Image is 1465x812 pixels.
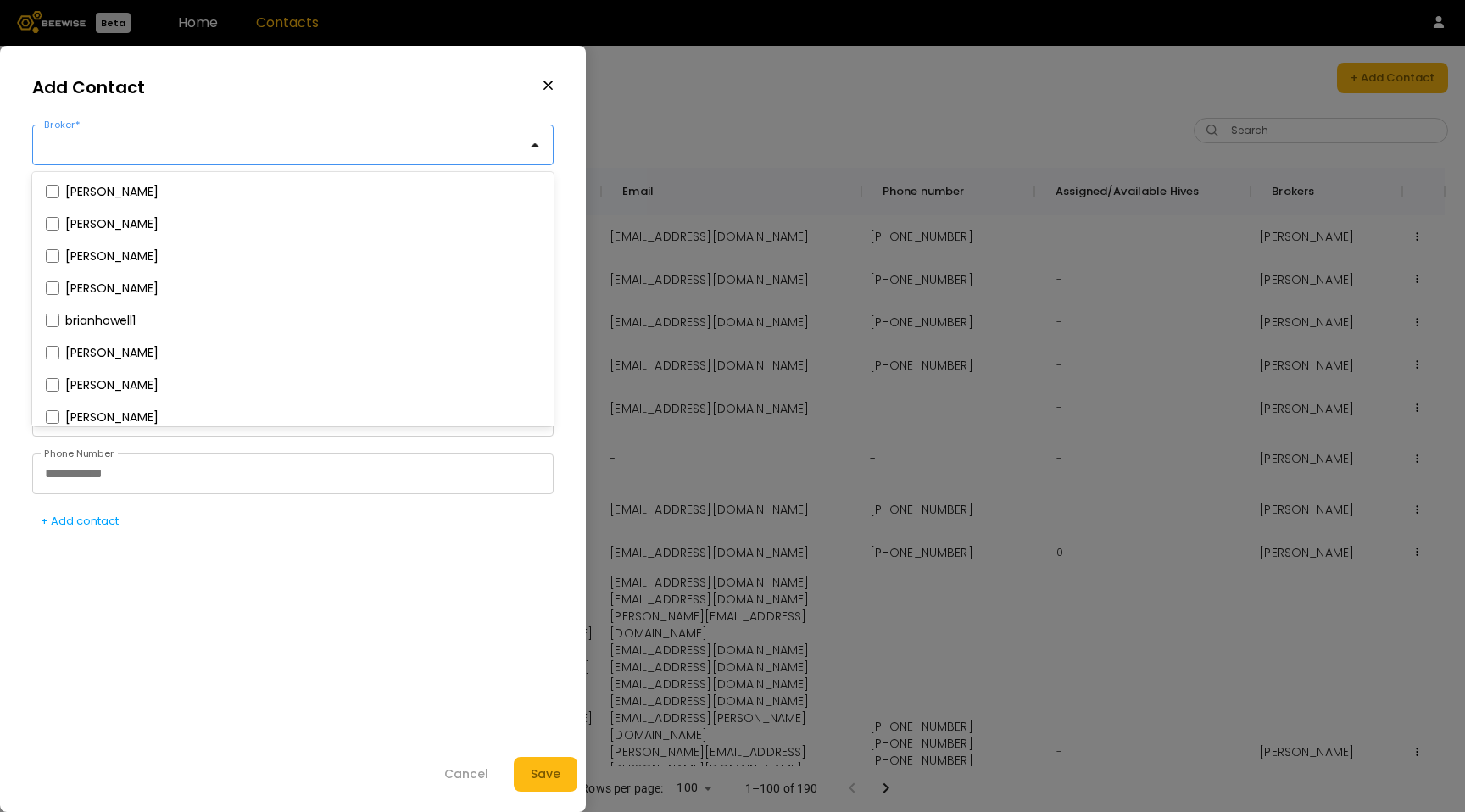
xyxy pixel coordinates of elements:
[531,765,560,783] div: Save
[65,347,159,359] label: [PERSON_NAME]
[427,757,505,792] button: Cancel
[65,218,159,230] label: [PERSON_NAME]
[65,282,159,294] label: [PERSON_NAME]
[41,513,119,530] div: + Add contact
[65,379,159,391] label: [PERSON_NAME]
[32,79,145,96] h2: Add Contact
[444,765,488,783] div: Cancel
[32,508,127,535] button: + Add contact
[65,186,159,197] label: [PERSON_NAME]
[65,314,136,326] label: brianhowell1
[65,411,159,423] label: [PERSON_NAME]
[514,757,577,792] button: Save
[65,250,159,262] label: [PERSON_NAME]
